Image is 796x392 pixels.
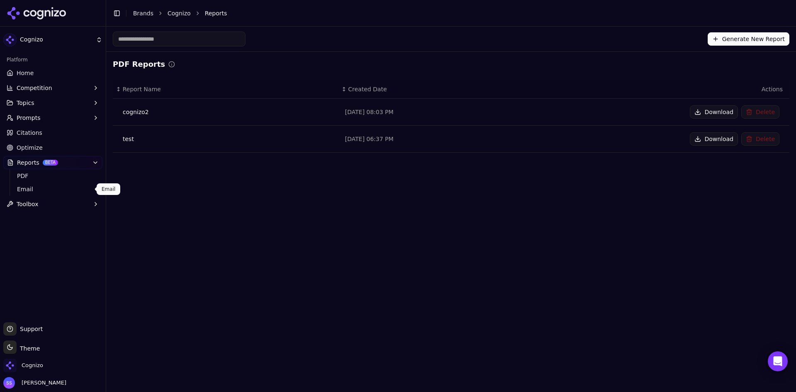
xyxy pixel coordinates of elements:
span: BETA [43,160,58,166]
button: Toolbox [3,197,102,211]
th: Actions [564,80,789,99]
span: Theme [17,345,40,352]
span: Toolbox [17,200,39,208]
button: Open organization switcher [3,359,43,372]
div: ↕Report Name [116,85,335,93]
p: Email [102,186,115,192]
span: Competition [17,84,52,92]
div: test [123,135,332,143]
span: PDF [17,172,89,180]
span: Home [17,69,34,77]
div: [DATE] 08:03 PM [345,108,557,116]
a: PDF [14,170,92,182]
img: Cognizo [3,359,17,372]
div: Open Intercom Messenger [768,351,788,371]
span: Prompts [17,114,41,122]
button: Prompts [3,111,102,124]
button: ReportsBETA [3,156,102,169]
span: Created Date [348,85,387,93]
a: Home [3,66,102,80]
h2: PDF Reports [113,58,165,70]
div: cognizo2 [123,108,332,116]
span: Reports [205,9,227,17]
span: Support [17,325,43,333]
a: Email [14,183,92,195]
span: Actions [567,85,783,93]
span: Topics [17,99,34,107]
button: Download [690,132,738,146]
span: Report Name [123,85,161,93]
span: Citations [17,129,42,137]
div: [DATE] 06:37 PM [345,135,557,143]
a: Optimize [3,141,102,154]
span: Optimize [17,144,43,152]
button: Delete [741,105,779,119]
span: Cognizo [22,362,43,369]
th: Created Date [338,80,564,99]
span: Cognizo [20,36,92,44]
img: Salih Sağdilek [3,377,15,389]
button: Delete [741,132,779,146]
div: Data table [113,80,789,153]
span: Reports [17,158,39,167]
button: Topics [3,96,102,110]
button: Open user button [3,377,66,389]
a: Brands [133,10,153,17]
button: Download [690,105,738,119]
button: Competition [3,81,102,95]
span: [PERSON_NAME] [18,379,66,387]
button: Generate New Report [708,32,789,46]
nav: breadcrumb [133,9,773,17]
a: Cognizo [167,9,191,17]
span: Email [17,185,89,193]
a: Citations [3,126,102,139]
img: Cognizo [3,33,17,46]
th: Report Name [113,80,338,99]
div: Platform [3,53,102,66]
div: ↕Created Date [342,85,561,93]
